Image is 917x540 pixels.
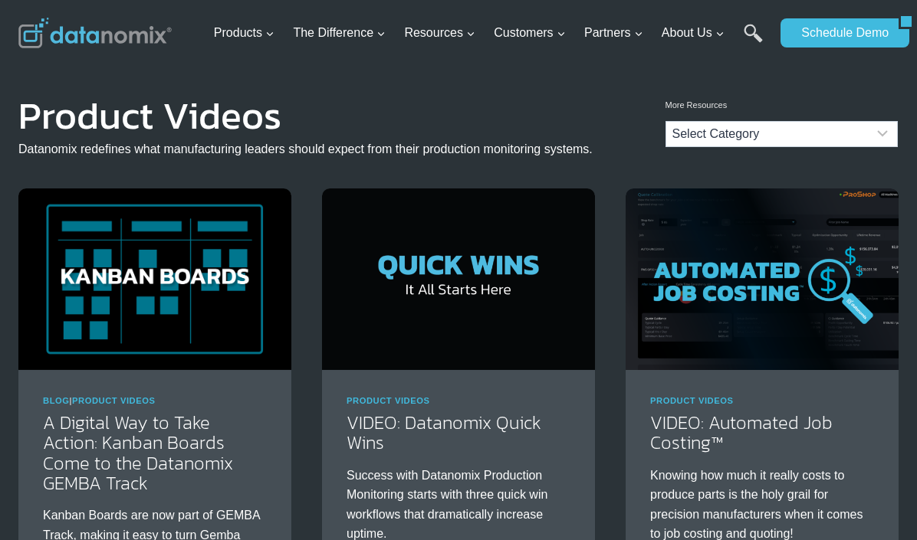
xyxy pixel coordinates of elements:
[43,409,233,496] a: A Digital Way to Take Action: Kanban Boards Come to the Datanomix GEMBA Track
[72,396,156,405] a: Product Videos
[404,23,475,43] span: Resources
[781,18,899,47] a: Schedule Demo
[347,409,541,456] a: VIDEO: Datanomix Quick Wins
[293,23,386,43] span: The Difference
[322,188,595,370] img: Datanomix Quick Wins
[208,8,774,58] nav: Primary Navigation
[494,23,565,43] span: Customers
[662,23,725,43] span: About Us
[650,409,833,456] a: VIDEO: Automated Job Costing™
[18,104,593,127] h1: Product Videos
[744,24,763,58] a: Search
[650,396,734,405] a: Product Videos
[18,139,593,159] p: Datanomix redefines what manufacturing leaders should expect from their production monitoring sys...
[214,23,274,43] span: Products
[18,188,291,370] img: A Smarter Way to Take Action: Kanban Boards Come to the Datanomix GEMBA Track
[626,188,899,370] img: VIDEO: Automated Job Costing™
[43,396,156,405] span: |
[347,396,430,405] a: Product Videos
[584,23,643,43] span: Partners
[18,18,172,48] img: Datanomix
[666,99,898,113] p: More Resources
[43,396,70,405] a: Blog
